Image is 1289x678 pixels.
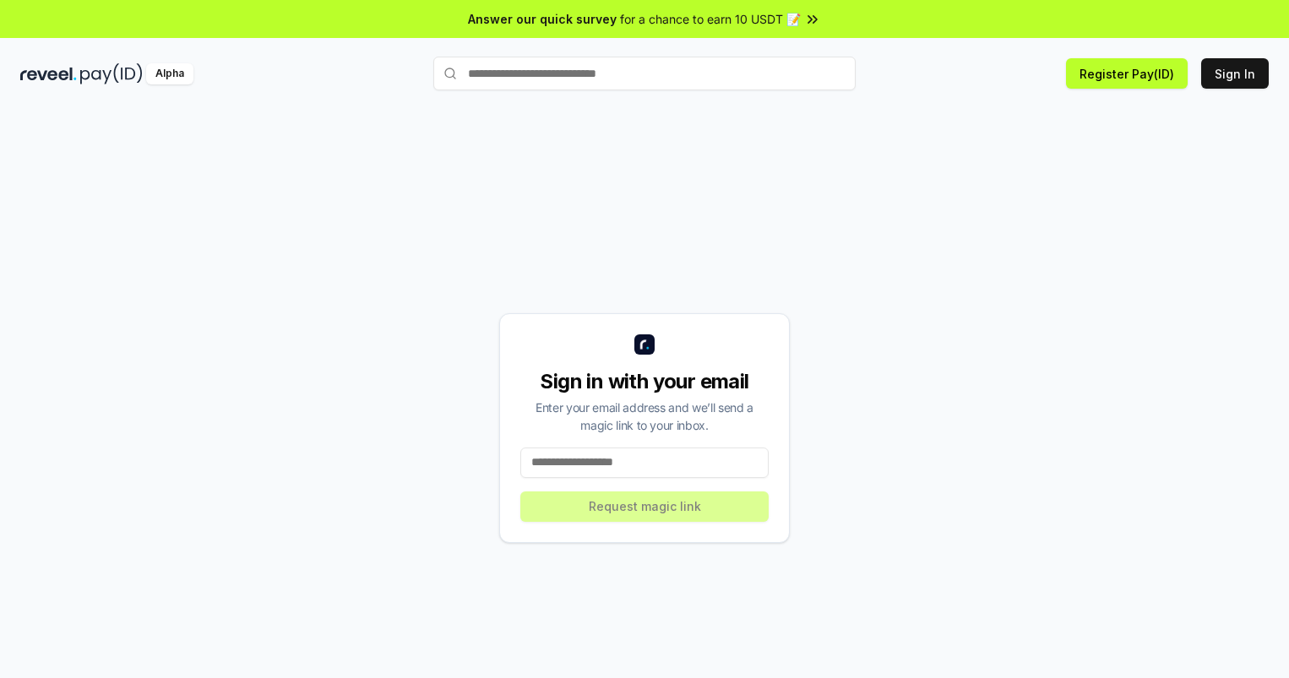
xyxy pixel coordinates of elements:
img: reveel_dark [20,63,77,84]
img: logo_small [634,334,655,355]
div: Sign in with your email [520,368,769,395]
span: Answer our quick survey [468,10,617,28]
div: Alpha [146,63,193,84]
div: Enter your email address and we’ll send a magic link to your inbox. [520,399,769,434]
button: Sign In [1201,58,1269,89]
span: for a chance to earn 10 USDT 📝 [620,10,801,28]
button: Register Pay(ID) [1066,58,1188,89]
img: pay_id [80,63,143,84]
